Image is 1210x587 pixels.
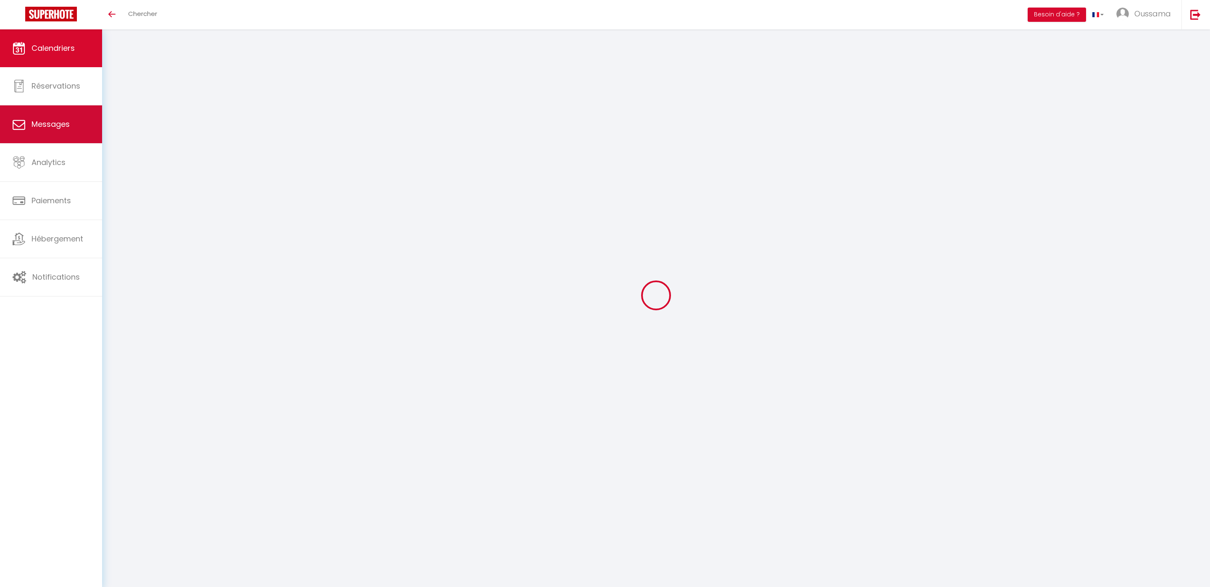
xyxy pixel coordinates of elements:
span: Analytics [32,157,66,168]
span: Messages [32,119,70,129]
span: Réservations [32,81,80,91]
button: Besoin d'aide ? [1028,8,1086,22]
span: Hébergement [32,233,83,244]
span: Calendriers [32,43,75,53]
img: ... [1116,8,1129,20]
span: Oussama [1134,8,1171,19]
img: logout [1190,9,1201,20]
span: Chercher [128,9,157,18]
span: Notifications [32,272,80,282]
img: Super Booking [25,7,77,21]
span: Paiements [32,195,71,206]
